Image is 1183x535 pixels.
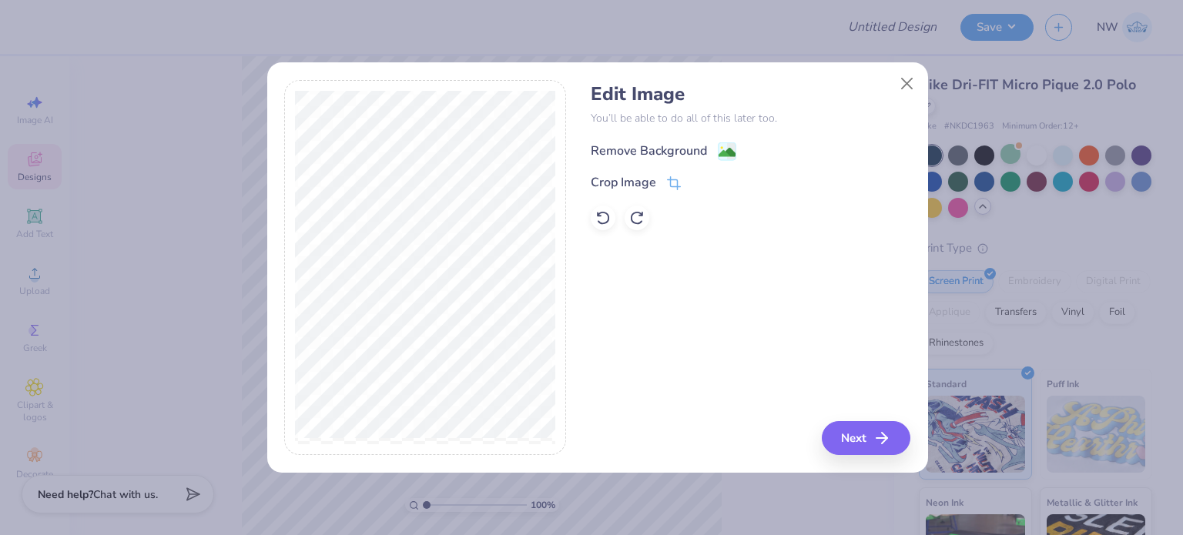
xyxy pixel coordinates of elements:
div: Crop Image [591,173,656,192]
div: Remove Background [591,142,707,160]
button: Close [892,69,921,99]
p: You’ll be able to do all of this later too. [591,110,910,126]
h4: Edit Image [591,83,910,105]
button: Next [822,421,910,455]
